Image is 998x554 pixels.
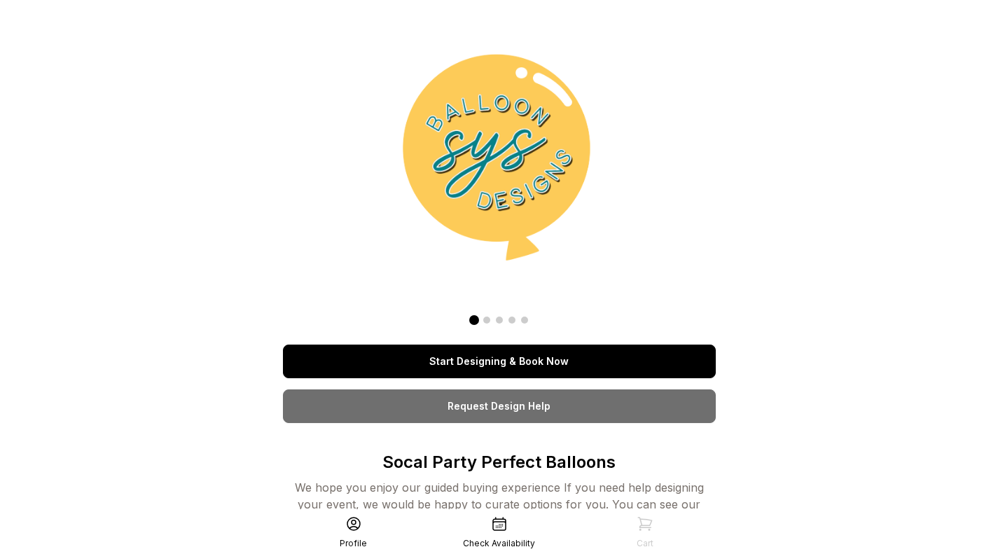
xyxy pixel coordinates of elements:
[637,538,653,549] div: Cart
[340,538,367,549] div: Profile
[283,451,716,473] p: Socal Party Perfect Balloons
[283,479,716,529] div: We hope you enjoy our guided buying experience If you need help designing your event, we would be...
[283,389,716,423] a: Request Design Help
[463,538,535,549] div: Check Availability
[283,345,716,378] a: Start Designing & Book Now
